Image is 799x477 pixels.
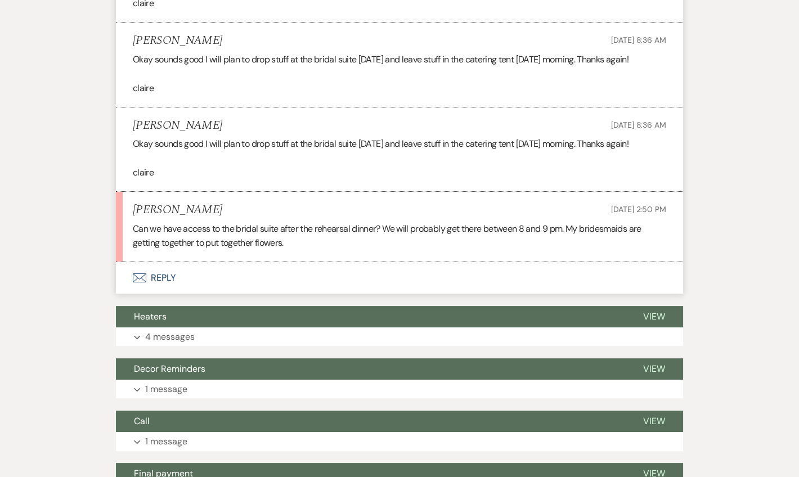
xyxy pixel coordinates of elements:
[611,35,666,45] span: [DATE] 8:36 AM
[145,330,195,344] p: 4 messages
[134,310,167,322] span: Heaters
[116,306,625,327] button: Heaters
[116,432,683,451] button: 1 message
[643,310,665,322] span: View
[145,382,187,397] p: 1 message
[611,120,666,130] span: [DATE] 8:36 AM
[134,415,150,427] span: Call
[643,363,665,375] span: View
[625,306,683,327] button: View
[133,203,222,217] h5: [PERSON_NAME]
[625,358,683,380] button: View
[133,165,666,180] p: claire
[116,358,625,380] button: Decor Reminders
[133,34,222,48] h5: [PERSON_NAME]
[145,434,187,449] p: 1 message
[133,81,666,96] p: claire
[133,119,222,133] h5: [PERSON_NAME]
[116,327,683,346] button: 4 messages
[133,52,666,67] p: Okay sounds good I will plan to drop stuff at the bridal suite [DATE] and leave stuff in the cate...
[625,411,683,432] button: View
[116,411,625,432] button: Call
[116,262,683,294] button: Reply
[133,222,666,250] p: Can we have access to the bridal suite after the rehearsal dinner? We will probably get there bet...
[133,137,666,151] p: Okay sounds good I will plan to drop stuff at the bridal suite [DATE] and leave stuff in the cate...
[116,380,683,399] button: 1 message
[611,204,666,214] span: [DATE] 2:50 PM
[643,415,665,427] span: View
[134,363,205,375] span: Decor Reminders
